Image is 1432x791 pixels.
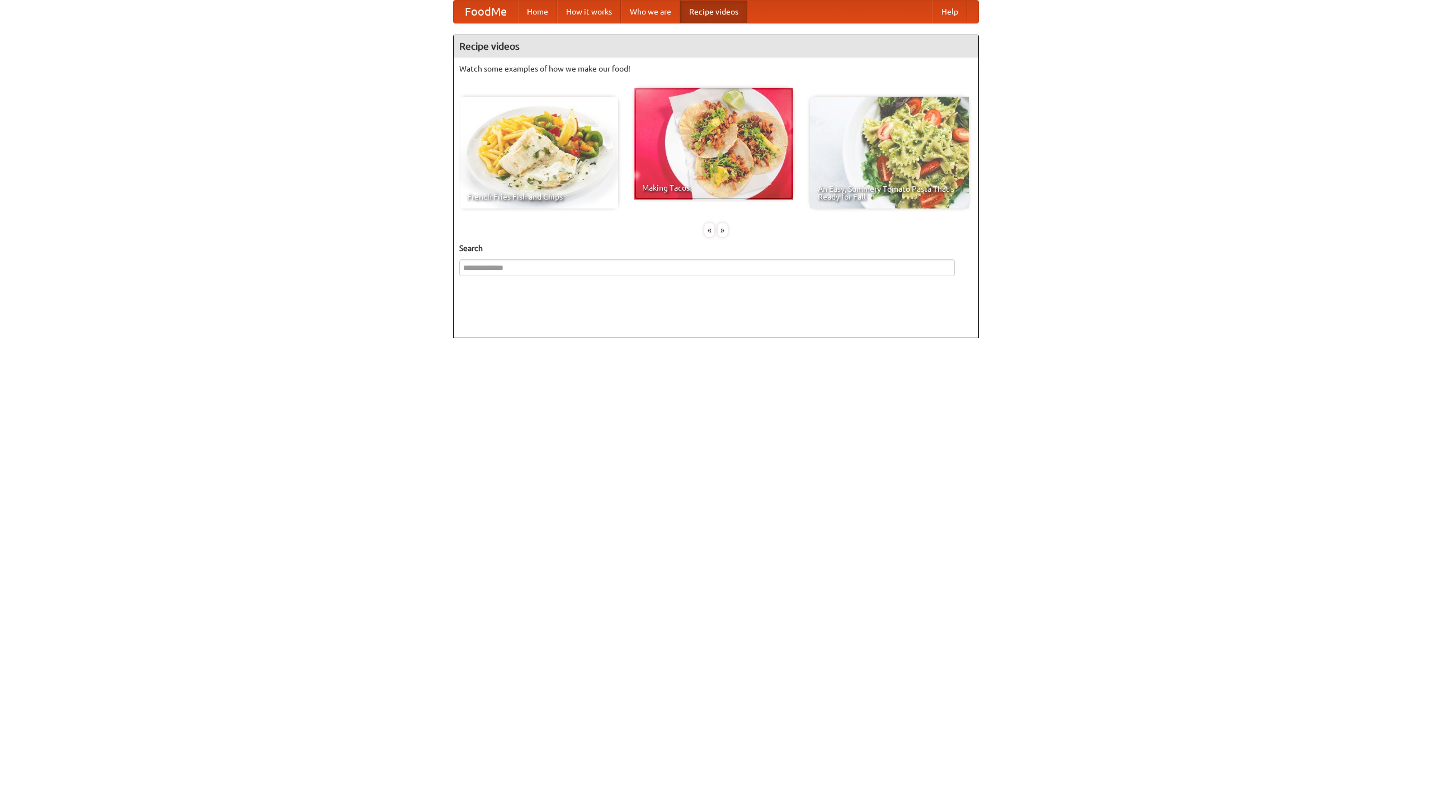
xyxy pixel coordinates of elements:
[454,35,978,58] h4: Recipe videos
[459,63,973,74] p: Watch some examples of how we make our food!
[680,1,747,23] a: Recipe videos
[459,243,973,254] h5: Search
[467,193,610,201] span: French Fries Fish and Chips
[557,1,621,23] a: How it works
[932,1,967,23] a: Help
[634,88,793,200] a: Making Tacos
[704,223,714,237] div: «
[459,97,618,209] a: French Fries Fish and Chips
[621,1,680,23] a: Who we are
[454,1,518,23] a: FoodMe
[718,223,728,237] div: »
[818,185,961,201] span: An Easy, Summery Tomato Pasta That's Ready for Fall
[810,97,969,209] a: An Easy, Summery Tomato Pasta That's Ready for Fall
[518,1,557,23] a: Home
[642,184,785,192] span: Making Tacos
